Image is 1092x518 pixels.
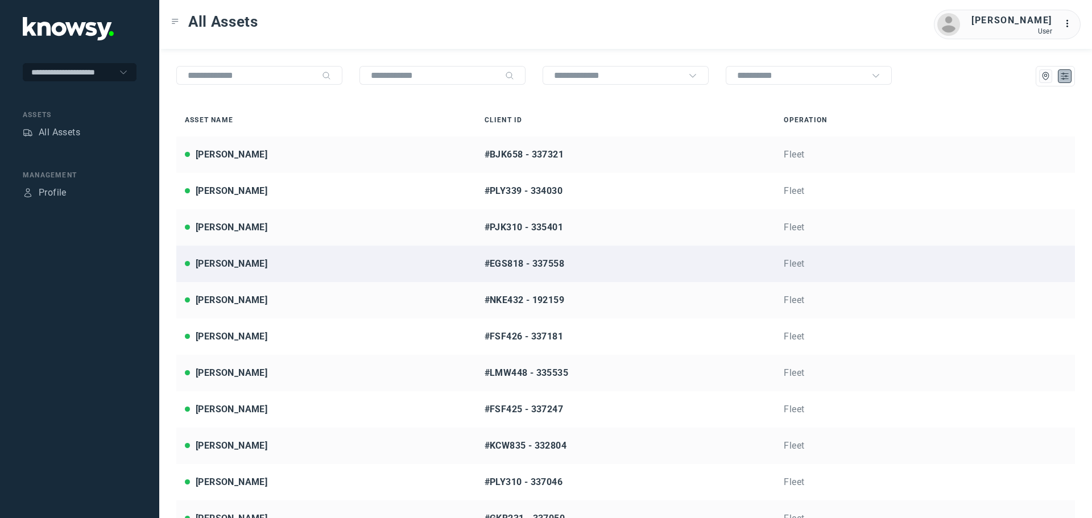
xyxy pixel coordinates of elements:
[23,110,136,120] div: Assets
[784,475,1066,489] div: Fleet
[1064,19,1076,28] tspan: ...
[196,475,267,489] div: [PERSON_NAME]
[784,184,1066,198] div: Fleet
[1064,17,1077,31] div: :
[176,318,1075,355] a: [PERSON_NAME]#FSF426 - 337181Fleet
[196,293,267,307] div: [PERSON_NAME]
[176,209,1075,246] a: [PERSON_NAME]#PJK310 - 335401Fleet
[485,403,767,416] div: #FSF425 - 337247
[188,11,258,32] span: All Assets
[322,71,331,80] div: Search
[39,186,67,200] div: Profile
[485,257,767,271] div: #EGS818 - 337558
[784,115,1066,125] div: Operation
[784,366,1066,380] div: Fleet
[485,439,767,453] div: #KCW835 - 332804
[784,148,1066,161] div: Fleet
[196,366,267,380] div: [PERSON_NAME]
[784,293,1066,307] div: Fleet
[485,475,767,489] div: #PLY310 - 337046
[196,439,267,453] div: [PERSON_NAME]
[196,184,267,198] div: [PERSON_NAME]
[23,186,67,200] a: ProfileProfile
[505,71,514,80] div: Search
[784,439,1066,453] div: Fleet
[176,282,1075,318] a: [PERSON_NAME]#NKE432 - 192159Fleet
[1060,71,1070,81] div: List
[171,18,179,26] div: Toggle Menu
[196,221,267,234] div: [PERSON_NAME]
[176,428,1075,464] a: [PERSON_NAME]#KCW835 - 332804Fleet
[176,136,1075,173] a: [PERSON_NAME]#BJK658 - 337321Fleet
[185,115,468,125] div: Asset Name
[23,127,33,138] div: Assets
[971,14,1052,27] div: [PERSON_NAME]
[485,115,767,125] div: Client ID
[23,17,114,40] img: Application Logo
[485,148,767,161] div: #BJK658 - 337321
[784,221,1066,234] div: Fleet
[39,126,80,139] div: All Assets
[1064,17,1077,32] div: :
[196,403,267,416] div: [PERSON_NAME]
[176,173,1075,209] a: [PERSON_NAME]#PLY339 - 334030Fleet
[485,221,767,234] div: #PJK310 - 335401
[196,148,267,161] div: [PERSON_NAME]
[485,330,767,343] div: #FSF426 - 337181
[23,126,80,139] a: AssetsAll Assets
[971,27,1052,35] div: User
[176,464,1075,500] a: [PERSON_NAME]#PLY310 - 337046Fleet
[784,257,1066,271] div: Fleet
[485,366,767,380] div: #LMW448 - 335535
[196,257,267,271] div: [PERSON_NAME]
[485,184,767,198] div: #PLY339 - 334030
[176,391,1075,428] a: [PERSON_NAME]#FSF425 - 337247Fleet
[784,403,1066,416] div: Fleet
[1041,71,1051,81] div: Map
[784,330,1066,343] div: Fleet
[176,355,1075,391] a: [PERSON_NAME]#LMW448 - 335535Fleet
[485,293,767,307] div: #NKE432 - 192159
[937,13,960,36] img: avatar.png
[23,170,136,180] div: Management
[23,188,33,198] div: Profile
[196,330,267,343] div: [PERSON_NAME]
[176,246,1075,282] a: [PERSON_NAME]#EGS818 - 337558Fleet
